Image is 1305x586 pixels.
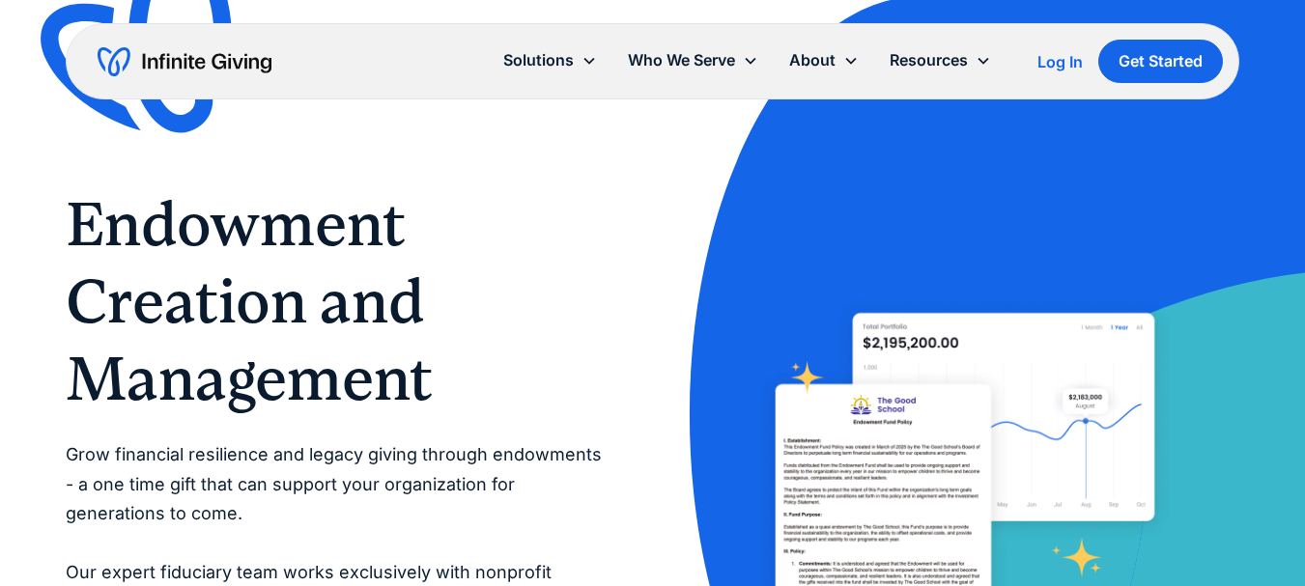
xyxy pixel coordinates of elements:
a: home [98,46,271,77]
div: Solutions [488,40,612,81]
div: Log In [1037,54,1083,70]
div: Who We Serve [628,47,735,73]
div: About [774,40,874,81]
a: Get Started [1098,40,1223,83]
div: Who We Serve [612,40,774,81]
div: Resources [874,40,1007,81]
a: Log In [1037,50,1083,73]
div: Solutions [503,47,574,73]
div: About [789,47,836,73]
div: Resources [890,47,968,73]
h1: Endowment Creation and Management [66,185,614,417]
